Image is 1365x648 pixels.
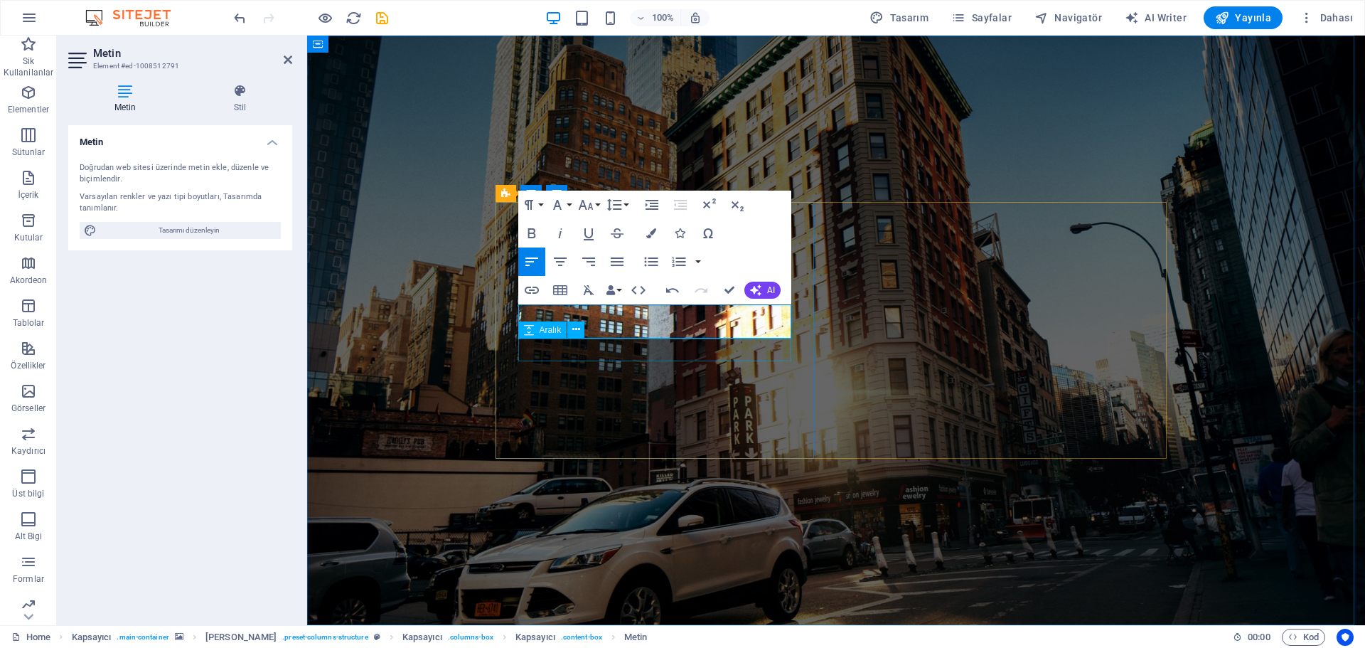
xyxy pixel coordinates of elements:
[604,219,631,248] button: Strikethrough
[575,219,602,248] button: Underline (Ctrl+U)
[11,629,50,646] a: Seçimi iptal etmek için tıkla. Sayfaları açmak için çift tıkla
[604,191,631,219] button: Line Height
[631,9,681,26] button: 100%
[689,11,702,24] i: Yeniden boyutlandırmada yakınlaştırma düzeyini seçilen cihaza uyacak şekilde otomatik olarak ayarla.
[1119,6,1192,29] button: AI Writer
[402,629,442,646] span: Seçmek için tıkla. Düzenlemek için çift tıkla
[1215,11,1271,25] span: Yayınla
[10,275,48,286] p: Akordeon
[951,11,1012,25] span: Sayfalar
[665,248,692,276] button: Ordered List
[692,248,704,276] button: Ordered List
[604,276,623,304] button: Data Bindings
[625,276,652,304] button: HTML
[175,633,183,641] i: Bu element, arka plan içeriyor
[652,9,675,26] h6: 100%
[316,9,333,26] button: Ön izleme modundan çıkıp düzenlemeye devam etmek için buraya tıklayın
[864,6,934,29] div: Tasarım (Ctrl+Alt+Y)
[231,9,248,26] button: undo
[695,219,722,248] button: Special Characters
[1125,11,1187,25] span: AI Writer
[82,9,188,26] img: Editor Logo
[1300,11,1353,25] span: Dahası
[101,222,277,239] span: Tasarımı düzenleyin
[117,629,168,646] span: . main-container
[12,488,44,499] p: Üst bilgi
[72,629,648,646] nav: breadcrumb
[561,629,602,646] span: . content-box
[205,629,277,646] span: Seçmek için tıkla. Düzenlemek için çift tıkla
[1233,629,1270,646] h6: Oturum süresi
[767,286,775,294] span: AI
[667,191,694,219] button: Decrease Indent
[15,531,43,542] p: Alt Bigi
[1337,629,1354,646] button: Usercentrics
[8,104,49,115] p: Elementler
[68,125,292,151] h4: Metin
[687,276,714,304] button: Redo (Ctrl+Shift+Z)
[448,629,493,646] span: . columns-box
[575,276,602,304] button: Clear Formatting
[604,248,631,276] button: Align Justify
[518,219,545,248] button: Bold (Ctrl+B)
[575,248,602,276] button: Align Right
[1029,6,1108,29] button: Navigatör
[638,248,665,276] button: Unordered List
[547,276,574,304] button: Insert Table
[547,248,574,276] button: Align Center
[373,9,390,26] button: save
[1034,11,1102,25] span: Navigatör
[638,219,665,248] button: Colors
[518,191,545,219] button: Paragraph Format
[518,276,545,304] button: Insert Link
[80,191,281,215] div: Varsayılan renkler ve yazı tipi boyutları, Tasarımda tanımlanır.
[869,11,928,25] span: Tasarım
[282,629,368,646] span: . preset-columns-structure
[68,84,188,114] h4: Metin
[659,276,686,304] button: Undo (Ctrl+Z)
[547,219,574,248] button: Italic (Ctrl+I)
[540,326,562,334] span: Aralık
[11,360,45,371] p: Özellikler
[188,84,292,114] h4: Stil
[695,191,722,219] button: Superscript
[232,10,248,26] i: Geri al: Başlığı düzenle (Ctrl+Z)
[1204,6,1283,29] button: Yayınla
[518,248,545,276] button: Align Left
[624,629,647,646] span: Seçmek için tıkla. Düzenlemek için çift tıkla
[374,10,390,26] i: Kaydet (Ctrl+S)
[11,445,45,457] p: Kaydırıcı
[575,191,602,219] button: Font Size
[93,60,264,73] h3: Element #ed-1008512791
[93,47,292,60] h2: Metin
[716,276,743,304] button: Confirm (Ctrl+⏎)
[744,282,781,299] button: AI
[345,9,362,26] button: reload
[864,6,934,29] button: Tasarım
[12,147,45,158] p: Sütunlar
[80,222,281,239] button: Tasarımı düzenleyin
[1282,629,1325,646] button: Kod
[1248,629,1270,646] span: 00 00
[72,629,112,646] span: Seçmek için tıkla. Düzenlemek için çift tıkla
[346,10,362,26] i: Sayfayı yeniden yükleyin
[80,162,281,186] div: Doğrudan web sitesi üzerinde metin ekle, düzenle ve biçimlendir.
[1288,629,1319,646] span: Kod
[1258,632,1260,642] span: :
[13,317,45,329] p: Tablolar
[547,191,574,219] button: Font Family
[11,403,45,414] p: Görseller
[666,219,693,248] button: Icons
[14,232,43,243] p: Kutular
[638,191,665,219] button: Increase Indent
[946,6,1017,29] button: Sayfalar
[515,629,555,646] span: Seçmek için tıkla. Düzenlemek için çift tıkla
[13,573,44,585] p: Formlar
[724,191,751,219] button: Subscript
[374,633,380,641] i: Bu element, özelleştirilebilir bir ön ayar
[18,189,38,201] p: İçerik
[1294,6,1359,29] button: Dahası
